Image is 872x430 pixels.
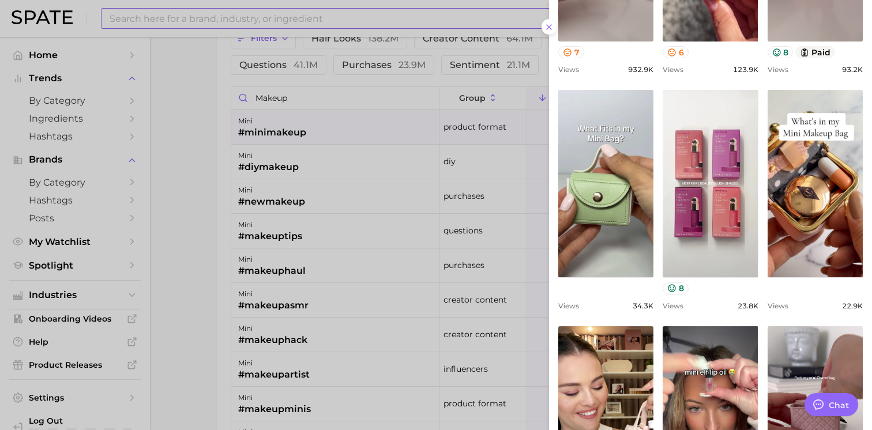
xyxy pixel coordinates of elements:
button: 6 [663,46,689,58]
span: 932.9k [628,65,653,74]
span: Views [663,65,683,74]
span: 123.9k [733,65,758,74]
button: 8 [663,282,689,295]
button: 7 [558,46,584,58]
span: Views [768,65,788,74]
span: 22.9k [842,301,863,310]
span: Views [663,301,683,310]
button: paid [795,46,835,58]
span: 93.2k [842,65,863,74]
span: Views [768,301,788,310]
button: 8 [768,46,794,58]
span: Views [558,65,579,74]
span: 23.8k [738,301,758,310]
span: Views [558,301,579,310]
span: 34.3k [633,301,653,310]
